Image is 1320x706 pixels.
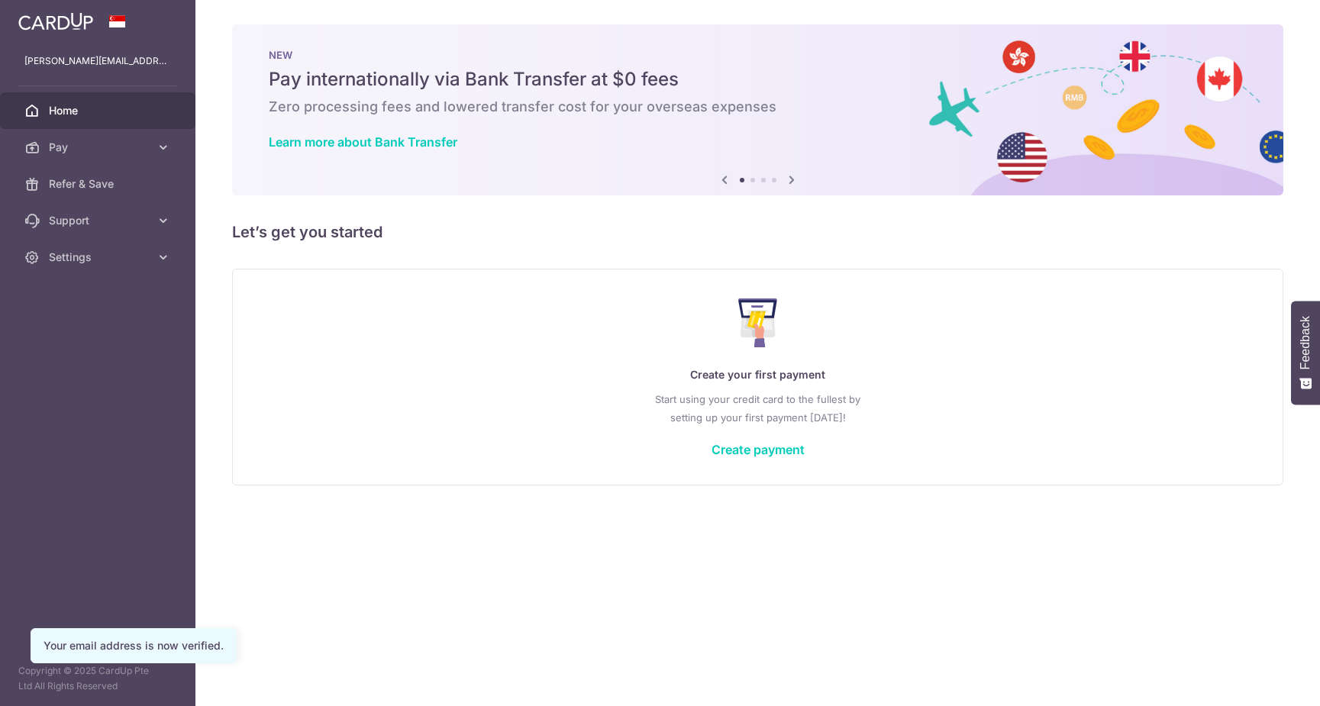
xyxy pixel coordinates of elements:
[1291,301,1320,405] button: Feedback - Show survey
[1299,316,1312,369] span: Feedback
[24,53,171,69] p: [PERSON_NAME][EMAIL_ADDRESS][DOMAIN_NAME]
[712,442,805,457] a: Create payment
[269,67,1247,92] h5: Pay internationally via Bank Transfer at $0 fees
[49,250,150,265] span: Settings
[269,98,1247,116] h6: Zero processing fees and lowered transfer cost for your overseas expenses
[232,220,1283,244] h5: Let’s get you started
[263,366,1252,384] p: Create your first payment
[49,140,150,155] span: Pay
[49,213,150,228] span: Support
[263,390,1252,427] p: Start using your credit card to the fullest by setting up your first payment [DATE]!
[49,176,150,192] span: Refer & Save
[269,134,457,150] a: Learn more about Bank Transfer
[738,298,777,347] img: Make Payment
[49,103,150,118] span: Home
[232,24,1283,195] img: Bank transfer banner
[44,638,224,653] div: Your email address is now verified.
[269,49,1247,61] p: NEW
[18,12,93,31] img: CardUp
